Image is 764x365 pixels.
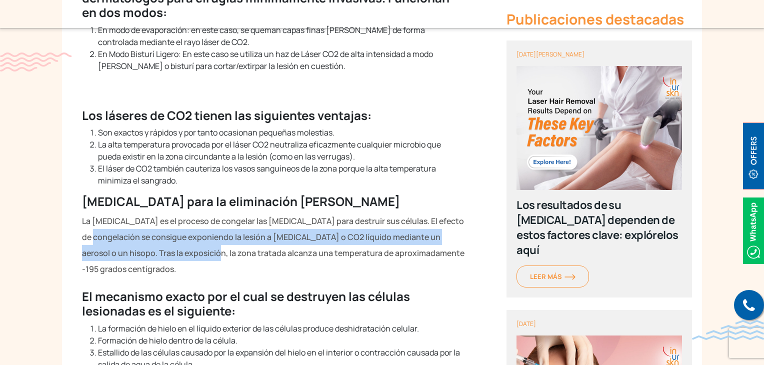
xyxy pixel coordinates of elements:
[98,127,334,138] font: Son exactos y rápidos y por tanto ocasionan pequeñas molestias.
[98,163,436,186] font: El láser de CO2 también cauteriza los vasos sanguíneos de la zona porque la alta temperatura mini...
[98,24,425,47] font: En modo de evaporación: en este caso, se queman capas finas [PERSON_NAME] de forma controlada med...
[743,224,764,235] a: Icono de WhatsApp
[516,50,584,58] font: [DATE][PERSON_NAME]
[743,197,764,264] img: Icono de WhatsApp
[516,319,536,328] font: [DATE]
[82,288,410,319] font: El mecanismo exacto por el cual se destruyen las células lesionadas es el siguiente:
[516,265,589,287] a: Leer másflecha naranja
[98,323,419,334] font: La formación de hielo en el líquido exterior de las células produce deshidratación celular.
[564,274,575,280] img: flecha naranja
[516,66,682,190] img: póster
[98,48,433,71] font: En Modo Bisturí Ligero: En este caso se utiliza un haz de Láser CO2 de alta intensidad a modo [PE...
[82,215,464,274] font: La [MEDICAL_DATA] es el proceso de congelar las [MEDICAL_DATA] para destruir sus células. El efec...
[692,320,764,340] img: onda azul
[744,347,751,355] img: up-blue-arrow.svg
[743,123,764,189] img: ofertaBt
[98,139,441,162] font: La alta temperatura provocada por el láser CO2 neutraliza eficazmente cualquier microbio que pued...
[82,193,400,209] font: [MEDICAL_DATA] para la eliminación [PERSON_NAME]
[530,272,562,281] font: Leer más
[82,107,371,123] font: Los láseres de CO2 tienen las siguientes ventajas:
[98,335,237,346] font: Formación de hielo dentro de la célula.
[516,197,678,257] font: Los resultados de su [MEDICAL_DATA] dependen de estos factores clave: explórelos aquí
